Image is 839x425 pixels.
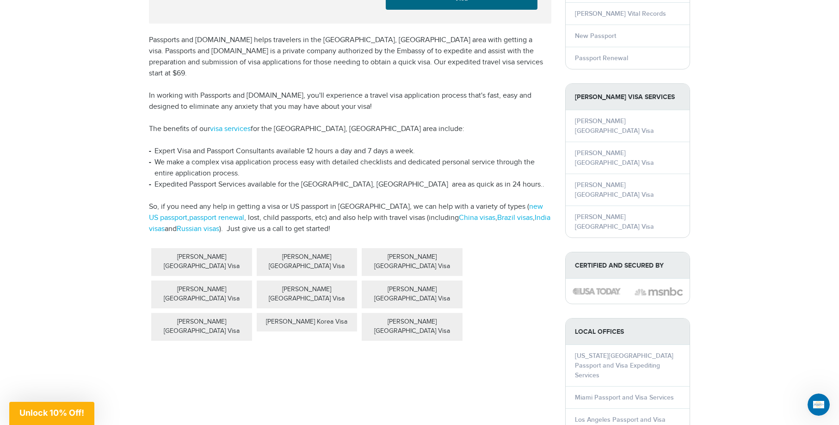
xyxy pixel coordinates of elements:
a: [PERSON_NAME] [GEOGRAPHIC_DATA] Visa [575,117,654,135]
a: India visas [149,213,550,233]
a: Miami Passport and Visa Services [575,394,674,401]
div: [PERSON_NAME] [GEOGRAPHIC_DATA] Visa [362,313,463,341]
span: Unlock 10% Off! [19,408,84,418]
li: Expert Visa and Passport Consultants available 12 hours a day and 7 days a week. [149,146,551,157]
iframe: Intercom live chat [808,394,830,416]
div: [PERSON_NAME] Korea Visa [257,313,358,331]
a: [PERSON_NAME] Vital Records [575,10,666,18]
img: image description [573,288,621,294]
p: Passports and [DOMAIN_NAME] helps travelers in the [GEOGRAPHIC_DATA], [GEOGRAPHIC_DATA] area with... [149,35,551,79]
a: Russian visas [177,225,219,233]
a: [US_STATE][GEOGRAPHIC_DATA] Passport and Visa Expediting Services [575,352,673,379]
a: visa services [210,125,251,133]
p: The benefits of our for the [GEOGRAPHIC_DATA], [GEOGRAPHIC_DATA] area include: [149,124,551,135]
strong: Certified and Secured by [566,252,690,279]
a: China visas [459,213,495,222]
li: Expedited Passport Services available for the [GEOGRAPHIC_DATA], [GEOGRAPHIC_DATA] area as quick ... [149,179,551,190]
strong: [PERSON_NAME] Visa Services [566,84,690,110]
a: new US passport [149,202,543,222]
div: [PERSON_NAME] [GEOGRAPHIC_DATA] Visa [257,281,358,308]
a: [PERSON_NAME] [GEOGRAPHIC_DATA] Visa [575,213,654,231]
li: We make a complex visa application process easy with detailed checklists and dedicated personal s... [149,157,551,179]
a: New Passport [575,32,616,40]
a: [PERSON_NAME] [GEOGRAPHIC_DATA] Visa [575,149,654,167]
a: passport renewal [189,213,244,222]
div: [PERSON_NAME][GEOGRAPHIC_DATA] Visa [151,313,252,341]
div: [PERSON_NAME] [GEOGRAPHIC_DATA] Visa [362,248,463,276]
img: image description [635,286,683,297]
a: Brazil visas [497,213,533,222]
div: [PERSON_NAME] [GEOGRAPHIC_DATA] Visa [151,281,252,308]
div: [PERSON_NAME] [GEOGRAPHIC_DATA] Visa [257,248,358,276]
p: So, if you need any help in getting a visa or US passport in [GEOGRAPHIC_DATA], we can help with ... [149,201,551,235]
p: In working with Passports and [DOMAIN_NAME], you'll experience a travel visa application process ... [149,90,551,112]
a: Passport Renewal [575,54,628,62]
strong: LOCAL OFFICES [566,319,690,345]
div: [PERSON_NAME] [GEOGRAPHIC_DATA] Visa [151,248,252,276]
div: [PERSON_NAME] [GEOGRAPHIC_DATA] Visa [362,281,463,308]
a: [PERSON_NAME] [GEOGRAPHIC_DATA] Visa [575,181,654,199]
div: Unlock 10% Off! [9,402,94,425]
